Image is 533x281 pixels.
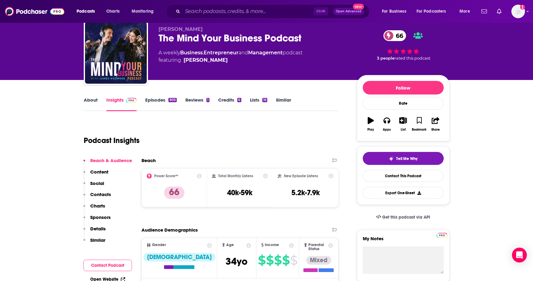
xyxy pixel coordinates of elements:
[282,255,290,265] span: $
[494,6,504,17] a: Show notifications dropdown
[455,6,478,16] button: open menu
[90,157,132,163] p: Reach & Audience
[363,236,444,246] label: My Notes
[184,57,228,64] a: James Wedmore
[84,136,140,145] h1: Podcast Insights
[83,157,132,169] button: Reach & Audience
[314,7,328,15] span: Ctrl K
[72,6,103,16] button: open menu
[102,6,123,16] a: Charts
[383,30,406,41] a: 66
[389,156,394,161] img: tell me why sparkle
[357,26,450,65] div: 66 3 peoplerated this podcast
[363,187,444,199] button: Export One-Sheet
[106,7,120,16] span: Charts
[511,5,525,18] img: User Profile
[250,97,267,111] a: Lists16
[520,5,525,10] svg: Add a profile image
[437,233,447,238] img: Podchaser Pro
[353,4,364,10] span: New
[152,243,166,247] span: Gender
[203,50,204,56] span: ,
[206,98,209,102] div: 1
[83,214,111,226] button: Sponsors
[511,5,525,18] span: Logged in as Ashley_Beenen
[83,237,105,249] button: Similar
[168,98,176,102] div: 805
[382,7,406,16] span: For Business
[83,226,106,237] button: Details
[159,57,302,64] span: featuring
[127,6,162,16] button: open menu
[395,56,430,61] span: rated this podcast
[427,113,443,135] button: Share
[90,203,105,209] p: Charts
[218,97,241,111] a: Credits6
[159,26,203,32] span: [PERSON_NAME]
[306,256,331,265] div: Mixed
[85,22,147,84] img: The Mind Your Business Podcast
[218,174,253,178] h2: Total Monthly Listens
[437,232,447,238] a: Pro website
[226,255,247,267] span: 34 yo
[142,157,156,163] h2: Reach
[266,255,273,265] span: $
[274,255,281,265] span: $
[145,97,176,111] a: Episodes805
[363,81,444,94] button: Follow
[383,128,391,132] div: Apps
[382,215,430,220] span: Get this podcast via API
[258,255,265,265] span: $
[83,203,105,214] button: Charts
[90,169,108,175] p: Content
[171,4,375,19] div: Search podcasts, credits, & more...
[378,6,414,16] button: open menu
[479,6,489,17] a: Show notifications dropdown
[106,97,137,111] a: InsightsPodchaser Pro
[363,113,379,135] button: Play
[291,188,320,197] h3: 5.2k-7.9k
[226,243,234,247] span: Age
[204,50,239,56] a: Entrepreneur
[363,152,444,165] button: tell me why sparkleTell Me Why
[159,49,302,64] div: A weekly podcast
[459,7,470,16] span: More
[417,7,446,16] span: For Podcasters
[143,253,215,262] div: [DEMOGRAPHIC_DATA]
[126,98,137,103] img: Podchaser Pro
[363,170,444,182] a: Contact This Podcast
[248,50,283,56] a: Management
[379,113,395,135] button: Apps
[183,6,314,16] input: Search podcasts, credits, & more...
[90,180,104,186] p: Social
[154,174,178,178] h2: Power Score™
[511,5,525,18] button: Show profile menu
[390,30,406,41] span: 66
[90,226,106,232] p: Details
[90,237,105,243] p: Similar
[77,7,95,16] span: Podcasts
[396,156,417,161] span: Tell Me Why
[401,128,406,132] div: List
[142,227,198,233] h2: Audience Demographics
[431,128,440,132] div: Share
[371,210,435,225] a: Get this podcast via API
[265,243,279,247] span: Income
[227,188,252,197] h3: 40k-59k
[367,128,374,132] div: Play
[180,50,203,56] a: Business
[512,248,527,262] div: Open Intercom Messenger
[5,6,64,17] a: Podchaser - Follow, Share and Rate Podcasts
[395,113,411,135] button: List
[132,7,154,16] span: Monitoring
[83,191,111,203] button: Contacts
[412,128,426,132] div: Bookmark
[83,260,132,271] button: Contact Podcast
[336,10,362,13] span: Open Advanced
[284,174,318,178] h2: New Episode Listens
[84,97,98,111] a: About
[83,169,108,180] button: Content
[412,6,455,16] button: open menu
[237,98,241,102] div: 6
